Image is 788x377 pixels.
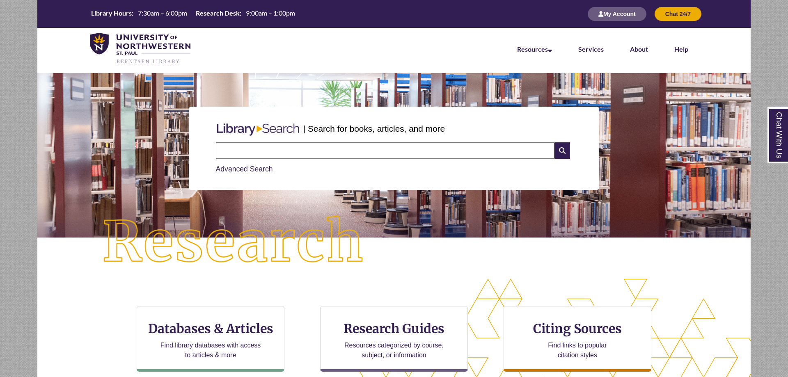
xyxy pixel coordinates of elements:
[144,321,277,336] h3: Databases & Articles
[137,306,284,372] a: Databases & Articles Find library databases with access to articles & more
[157,340,264,360] p: Find library databases with access to articles & more
[320,306,468,372] a: Research Guides Resources categorized by course, subject, or information
[341,340,448,360] p: Resources categorized by course, subject, or information
[327,321,461,336] h3: Research Guides
[246,9,295,17] span: 9:00am – 1:00pm
[655,7,701,21] button: Chat 24/7
[88,9,298,19] table: Hours Today
[90,33,190,65] img: UNWSP Library Logo
[578,45,604,53] a: Services
[138,9,187,17] span: 7:30am – 6:00pm
[588,10,646,17] a: My Account
[655,10,701,17] a: Chat 24/7
[504,306,651,372] a: Citing Sources Find links to popular citation styles
[537,340,617,360] p: Find links to popular citation styles
[73,187,394,298] img: Research
[192,9,243,18] th: Research Desk:
[527,321,628,336] h3: Citing Sources
[554,142,570,159] i: Search
[303,122,445,135] p: | Search for books, articles, and more
[213,120,303,139] img: Libary Search
[88,9,135,18] th: Library Hours:
[674,45,688,53] a: Help
[517,45,552,53] a: Resources
[216,165,273,173] a: Advanced Search
[630,45,648,53] a: About
[588,7,646,21] button: My Account
[88,9,298,20] a: Hours Today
